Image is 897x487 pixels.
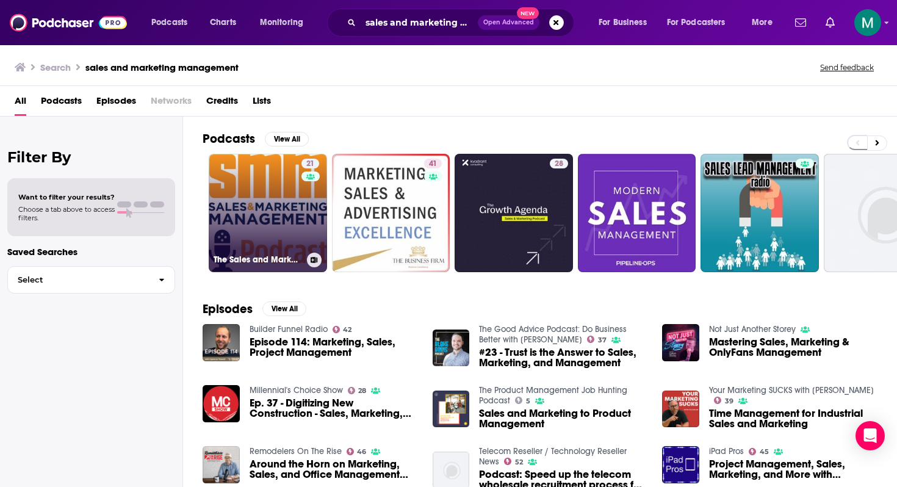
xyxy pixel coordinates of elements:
[709,446,744,456] a: iPad Pros
[348,387,367,394] a: 28
[15,91,26,116] a: All
[483,20,534,26] span: Open Advanced
[347,448,367,455] a: 46
[709,337,877,358] a: Mastering Sales, Marketing & OnlyFans Management
[203,446,240,483] img: Around the Horn on Marketing, Sales, and Office Management with Bryan Sebring
[41,91,82,116] a: Podcasts
[526,399,530,404] span: 5
[479,408,647,429] a: Sales and Marketing to Product Management
[250,446,342,456] a: Remodelers On The Rise
[599,14,647,31] span: For Business
[555,158,563,170] span: 28
[265,132,309,146] button: View All
[18,193,115,201] span: Want to filter your results?
[253,91,271,116] a: Lists
[343,327,351,333] span: 42
[7,266,175,294] button: Select
[361,13,478,32] input: Search podcasts, credits, & more...
[662,446,699,483] img: Project Management, Sales, Marketing, and More with Matthew Daley (iPad Pros - 0036)
[143,13,203,32] button: open menu
[854,9,881,36] button: Show profile menu
[816,62,877,73] button: Send feedback
[250,459,418,480] span: Around the Horn on Marketing, Sales, and Office Management with [PERSON_NAME]
[10,11,127,34] img: Podchaser - Follow, Share and Rate Podcasts
[18,205,115,222] span: Choose a tab above to access filters.
[85,62,239,73] h3: sales and marketing management
[96,91,136,116] a: Episodes
[332,154,450,272] a: 41
[504,458,523,465] a: 52
[856,421,885,450] div: Open Intercom Messenger
[709,408,877,429] a: Time Management for Industrial Sales and Marketing
[433,391,470,428] img: Sales and Marketing to Product Management
[662,391,699,428] img: Time Management for Industrial Sales and Marketing
[203,324,240,361] img: Episode 114: Marketing, Sales, Project Management
[587,336,607,343] a: 37
[202,13,243,32] a: Charts
[515,397,530,404] a: 5
[714,397,733,404] a: 39
[709,459,877,480] a: Project Management, Sales, Marketing, and More with Matthew Daley (iPad Pros - 0036)
[250,385,343,395] a: Millennial's Choice Show
[339,9,586,37] div: Search podcasts, credits, & more...
[262,301,306,316] button: View All
[709,385,874,395] a: Your Marketing SUCKS with Kyle Milan
[209,154,327,272] a: 21The Sales and Marketing Management Podcast
[709,324,796,334] a: Not Just Another Storey
[854,9,881,36] img: User Profile
[203,385,240,422] a: Ep. 37 - Digitizing New Construction - Sales, Marketing, and Management
[203,301,253,317] h2: Episodes
[250,337,418,358] a: Episode 114: Marketing, Sales, Project Management
[667,14,726,31] span: For Podcasters
[203,131,255,146] h2: Podcasts
[725,399,733,404] span: 39
[250,459,418,480] a: Around the Horn on Marketing, Sales, and Office Management with Bryan Sebring
[709,459,877,480] span: Project Management, Sales, Marketing, and More with [PERSON_NAME] (iPad Pros - 0036)
[821,12,840,33] a: Show notifications dropdown
[854,9,881,36] span: Logged in as milan.penny
[210,14,236,31] span: Charts
[40,62,71,73] h3: Search
[790,12,811,33] a: Show notifications dropdown
[306,158,314,170] span: 21
[659,13,743,32] button: open menu
[752,14,773,31] span: More
[260,14,303,31] span: Monitoring
[301,159,319,168] a: 21
[455,154,573,272] a: 28
[598,337,607,343] span: 37
[760,449,769,455] span: 45
[479,324,627,345] a: The Good Advice Podcast: Do Business Better with Blake Binns
[333,326,352,333] a: 42
[749,448,769,455] a: 45
[433,330,470,367] img: #23 - Trust is the Answer to Sales, Marketing, and Management
[7,148,175,166] h2: Filter By
[479,347,647,368] a: #23 - Trust is the Answer to Sales, Marketing, and Management
[250,324,328,334] a: Builder Funnel Radio
[478,15,539,30] button: Open AdvancedNew
[424,159,442,168] a: 41
[203,131,309,146] a: PodcastsView All
[206,91,238,116] a: Credits
[8,276,149,284] span: Select
[550,159,568,168] a: 28
[357,449,366,455] span: 46
[358,388,366,394] span: 28
[662,324,699,361] img: Mastering Sales, Marketing & OnlyFans Management
[203,301,306,317] a: EpisodesView All
[743,13,788,32] button: open menu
